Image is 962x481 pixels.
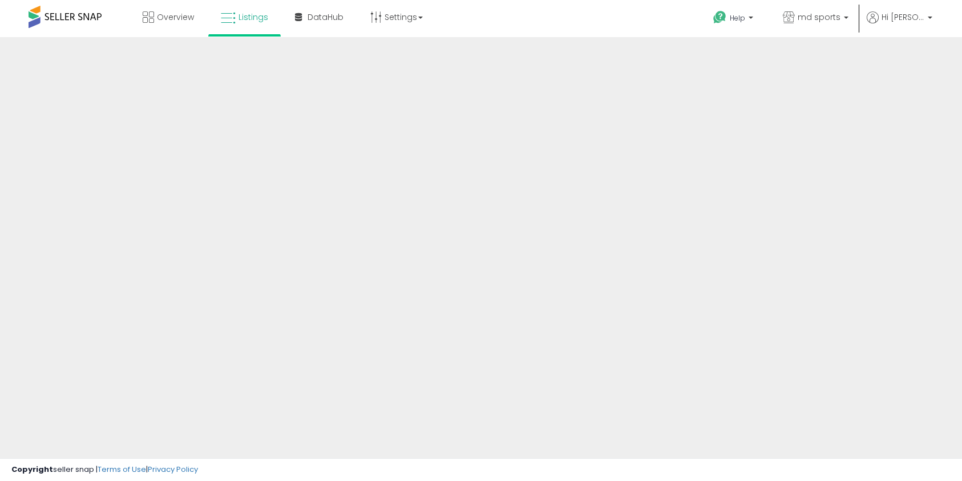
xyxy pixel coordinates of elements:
[882,11,924,23] span: Hi [PERSON_NAME]
[867,11,932,37] a: Hi [PERSON_NAME]
[11,464,198,475] div: seller snap | |
[157,11,194,23] span: Overview
[148,464,198,475] a: Privacy Policy
[98,464,146,475] a: Terms of Use
[730,13,745,23] span: Help
[798,11,840,23] span: md sports
[239,11,268,23] span: Listings
[704,2,765,37] a: Help
[713,10,727,25] i: Get Help
[308,11,343,23] span: DataHub
[11,464,53,475] strong: Copyright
